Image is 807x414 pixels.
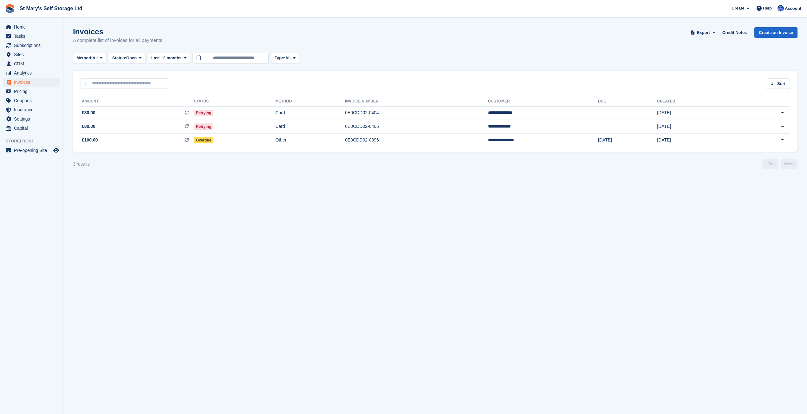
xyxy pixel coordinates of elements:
[3,87,60,96] a: menu
[14,69,52,77] span: Analytics
[14,146,52,155] span: Pre-opening Site
[762,159,778,169] a: Previous
[285,55,291,61] span: All
[275,120,345,134] td: Card
[73,53,106,63] button: Method: All
[763,5,772,11] span: Help
[93,55,98,61] span: All
[194,110,213,116] span: Retrying
[345,96,488,107] th: Invoice Number
[112,55,126,61] span: Status:
[109,53,145,63] button: Status: Open
[3,69,60,77] a: menu
[598,96,657,107] th: Due
[14,59,52,68] span: CRM
[82,123,95,130] span: £80.00
[689,27,717,38] button: Export
[76,55,93,61] span: Method:
[14,50,52,59] span: Sites
[73,27,162,36] h1: Invoices
[3,41,60,50] a: menu
[14,124,52,133] span: Capital
[275,133,345,147] td: Other
[73,161,90,168] div: 3 results
[6,138,63,144] span: Storefront
[732,5,744,11] span: Create
[778,5,784,11] img: Matthew Keenan
[657,133,734,147] td: [DATE]
[14,32,52,41] span: Tasks
[3,50,60,59] a: menu
[14,41,52,50] span: Subscriptions
[3,115,60,123] a: menu
[657,96,734,107] th: Created
[73,37,162,44] p: A complete list of invoices for all payments
[781,159,797,169] a: Next
[345,120,488,134] td: 0E0CDD02-0405
[271,53,299,63] button: Type: All
[3,105,60,114] a: menu
[148,53,190,63] button: Last 12 months
[777,81,785,87] span: Sort
[14,78,52,87] span: Invoices
[81,96,194,107] th: Amount
[3,96,60,105] a: menu
[126,55,137,61] span: Open
[194,123,213,130] span: Retrying
[151,55,181,61] span: Last 12 months
[14,96,52,105] span: Coupons
[82,109,95,116] span: £80.00
[761,159,799,169] nav: Page
[14,105,52,114] span: Insurance
[14,23,52,31] span: Home
[3,23,60,31] a: menu
[17,3,85,14] a: St Mary's Self Storage Ltd
[3,59,60,68] a: menu
[657,120,734,134] td: [DATE]
[194,96,276,107] th: Status
[345,106,488,120] td: 0E0CDD02-0404
[52,147,60,154] a: Preview store
[275,55,285,61] span: Type:
[275,106,345,120] td: Card
[598,133,657,147] td: [DATE]
[3,78,60,87] a: menu
[785,5,801,12] span: Account
[14,87,52,96] span: Pricing
[3,124,60,133] a: menu
[657,106,734,120] td: [DATE]
[82,137,98,143] span: £100.00
[5,4,15,13] img: stora-icon-8386f47178a22dfd0bd8f6a31ec36ba5ce8667c1dd55bd0f319d3a0aa187defe.svg
[14,115,52,123] span: Settings
[275,96,345,107] th: Method
[488,96,598,107] th: Customer
[3,146,60,155] a: menu
[697,30,710,36] span: Export
[345,133,488,147] td: 0E0CDD02-0396
[3,32,60,41] a: menu
[754,27,797,38] a: Create an Invoice
[720,27,749,38] a: Credit Notes
[194,137,213,143] span: Overdue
